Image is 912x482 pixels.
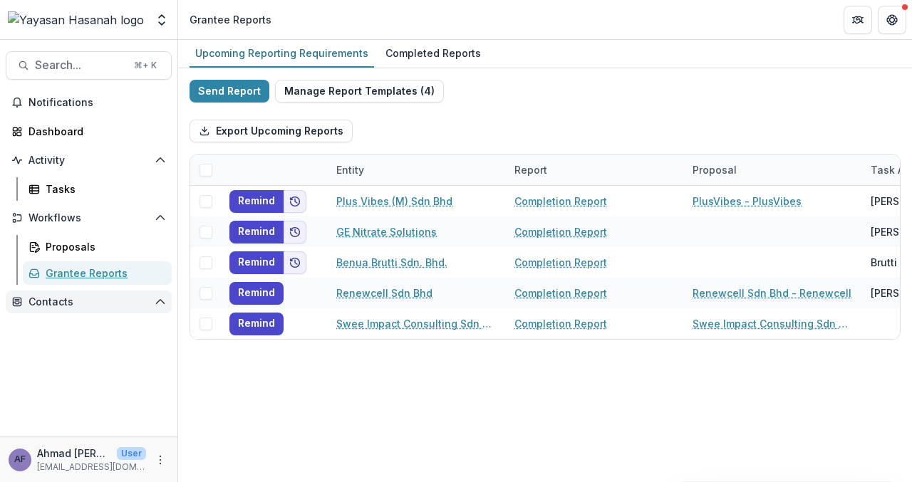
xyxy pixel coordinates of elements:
[37,461,146,473] p: [EMAIL_ADDRESS][DOMAIN_NAME]
[190,120,353,142] button: Export Upcoming Reports
[6,290,172,313] button: Open Contacts
[229,251,284,274] button: Remind
[336,255,447,270] a: Benua Brutti Sdn. Bhd.
[328,154,506,185] div: Entity
[117,447,146,460] p: User
[190,43,374,63] div: Upcoming Reporting Requirements
[46,182,160,197] div: Tasks
[6,51,172,80] button: Search...
[152,6,172,34] button: Open entity switcher
[336,285,432,300] a: Renewcell Sdn Bhd
[684,154,862,185] div: Proposal
[844,6,872,34] button: Partners
[336,194,452,209] a: Plus Vibes (M) Sdn Bhd
[6,206,172,229] button: Open Workflows
[693,194,802,209] a: PlusVibes - PlusVibes
[23,235,172,258] a: Proposals
[190,12,271,27] div: Grantee Reports
[14,455,26,464] div: Ahmad Afif Fahmi Ahmad Faizal
[37,446,111,461] p: Ahmad [PERSON_NAME] [PERSON_NAME]
[28,296,149,308] span: Contacts
[23,261,172,285] a: Grantee Reports
[229,190,284,213] button: Remind
[28,212,149,224] span: Workflows
[184,9,277,30] nav: breadcrumb
[28,154,149,167] span: Activity
[506,154,684,185] div: Report
[514,285,607,300] a: Completion Report
[380,40,487,68] a: Completed Reports
[328,162,373,177] div: Entity
[28,124,160,139] div: Dashboard
[28,97,166,109] span: Notifications
[514,255,607,270] a: Completion Report
[190,80,269,103] button: Send Report
[514,316,607,331] a: Completion Report
[8,11,144,28] img: Yayasan Hasanah logo
[336,224,437,239] a: GE Nitrate Solutions
[878,6,906,34] button: Get Help
[336,316,497,331] a: Swee Impact Consulting Sdn Bhd
[46,266,160,281] div: Grantee Reports
[684,162,745,177] div: Proposal
[514,194,607,209] a: Completion Report
[6,149,172,172] button: Open Activity
[131,58,160,73] div: ⌘ + K
[229,221,284,243] button: Remind
[693,285,851,300] a: Renewcell Sdn Bhd - Renewcell
[275,80,444,103] button: Manage Report Templates (4)
[693,316,854,331] a: Swee Impact Consulting Sdn Bhd - manekNya
[284,221,306,243] button: Add to friends
[23,177,172,201] a: Tasks
[506,162,556,177] div: Report
[46,239,160,254] div: Proposals
[284,251,306,274] button: Add to friends
[35,58,125,72] span: Search...
[190,40,374,68] a: Upcoming Reporting Requirements
[380,43,487,63] div: Completed Reports
[6,120,172,143] a: Dashboard
[514,224,607,239] a: Completion Report
[229,313,284,335] button: Remind
[6,91,172,114] button: Notifications
[152,451,169,468] button: More
[229,282,284,305] button: Remind
[284,190,306,213] button: Add to friends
